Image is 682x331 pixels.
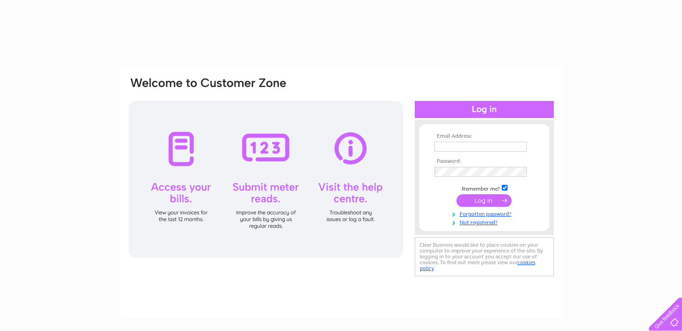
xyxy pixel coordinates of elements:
th: Email Address: [432,133,536,139]
th: Password: [432,158,536,165]
input: Submit [456,194,512,207]
a: Not registered? [434,218,536,226]
a: cookies policy [420,259,535,271]
td: Remember me? [432,183,536,192]
a: Forgotten password? [434,209,536,218]
div: Clear Business would like to place cookies on your computer to improve your experience of the sit... [415,237,554,276]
